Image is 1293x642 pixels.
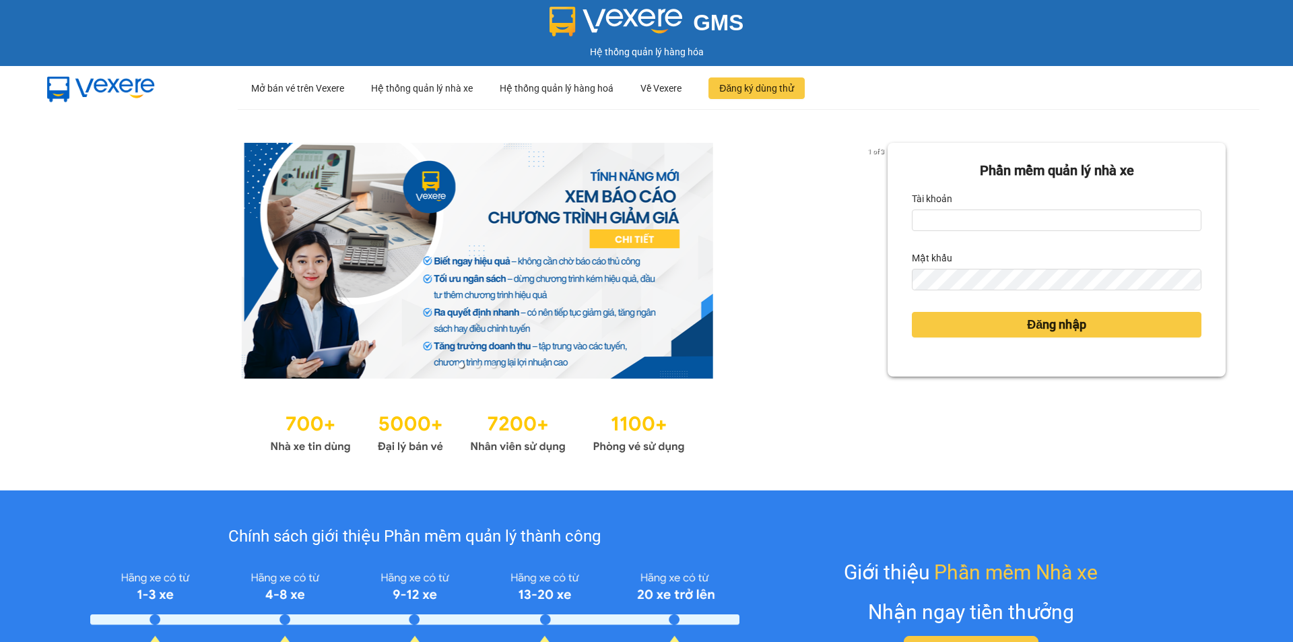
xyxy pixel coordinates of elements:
span: Đăng ký dùng thử [719,81,794,96]
div: Mở bán vé trên Vexere [251,67,344,110]
div: Phần mềm quản lý nhà xe [912,160,1201,181]
div: Giới thiệu [844,556,1098,588]
img: logo 2 [550,7,683,36]
li: slide item 2 [475,362,480,368]
button: next slide / item [869,143,888,379]
input: Tài khoản [912,210,1201,231]
span: Đăng nhập [1027,315,1086,334]
li: slide item 1 [459,362,464,368]
div: Nhận ngay tiền thưởng [868,596,1074,628]
label: Tài khoản [912,188,952,210]
p: 1 of 3 [864,143,888,160]
div: Hệ thống quản lý hàng hóa [3,44,1290,59]
img: mbUUG5Q.png [34,66,168,110]
input: Mật khẩu [912,269,1201,290]
img: Statistics.png [270,406,685,457]
button: previous slide / item [67,143,86,379]
span: Phần mềm Nhà xe [934,556,1098,588]
span: GMS [693,10,743,35]
button: Đăng ký dùng thử [708,77,805,99]
div: Hệ thống quản lý nhà xe [371,67,473,110]
a: GMS [550,20,744,31]
div: Hệ thống quản lý hàng hoá [500,67,614,110]
div: Chính sách giới thiệu Phần mềm quản lý thành công [90,524,739,550]
button: Đăng nhập [912,312,1201,338]
div: Về Vexere [640,67,682,110]
label: Mật khẩu [912,247,952,269]
li: slide item 3 [491,362,496,368]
